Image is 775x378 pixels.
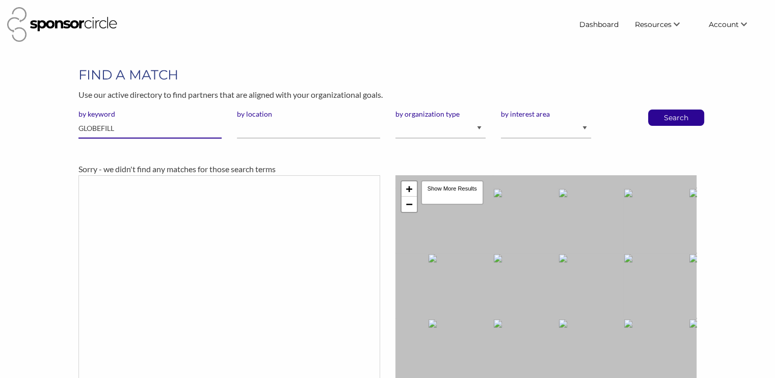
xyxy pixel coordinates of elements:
[78,163,697,175] div: Sorry - we didn't find any matches for those search terms
[78,119,222,139] input: Please enter one or more keywords
[709,20,739,29] span: Account
[402,197,417,212] a: Zoom out
[501,110,591,119] label: by interest area
[659,110,693,125] button: Search
[701,15,768,34] li: Account
[421,180,484,205] div: Show More Results
[78,110,222,119] label: by keyword
[78,66,697,84] h1: FIND A MATCH
[237,110,380,119] label: by location
[635,20,672,29] span: Resources
[395,110,486,119] label: by organization type
[402,181,417,197] a: Zoom in
[78,88,697,101] p: Use our active directory to find partners that are aligned with your organizational goals.
[627,15,701,34] li: Resources
[571,15,627,34] a: Dashboard
[7,7,117,42] img: Sponsor Circle Logo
